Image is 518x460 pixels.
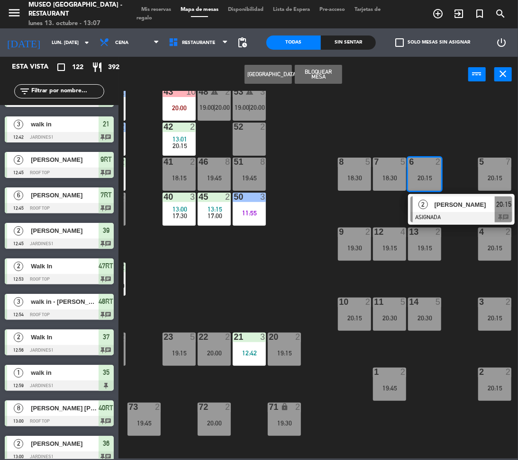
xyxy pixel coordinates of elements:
[108,62,119,73] span: 392
[373,245,406,251] div: 19:15
[418,200,428,209] span: 2
[103,331,109,343] span: 37
[164,88,164,96] div: 43
[225,333,231,341] div: 2
[190,193,196,201] div: 3
[7,6,21,23] button: menu
[395,38,404,47] span: check_box_outline_blank
[338,175,371,181] div: 18:30
[436,158,441,166] div: 2
[72,62,83,73] span: 122
[400,228,406,236] div: 4
[103,367,109,378] span: 35
[408,315,441,321] div: 20:30
[478,175,511,181] div: 20:15
[127,420,161,426] div: 19:45
[100,154,112,165] span: 9RT
[100,189,112,201] span: 7RT
[164,158,164,166] div: 41
[30,86,104,97] input: Filtrar por nombre...
[365,158,371,166] div: 5
[163,105,196,111] div: 20:00
[173,205,187,213] span: 13:00
[7,6,21,20] i: menu
[281,403,289,411] i: lock
[186,88,196,96] div: 10
[208,205,222,213] span: 13:15
[198,420,231,426] div: 20:00
[163,350,196,356] div: 19:15
[338,245,371,251] div: 19:30
[400,158,406,166] div: 5
[436,228,441,236] div: 2
[190,123,196,131] div: 2
[365,298,371,306] div: 2
[199,403,199,411] div: 72
[474,8,485,19] i: turned_in_not
[373,315,406,321] div: 20:30
[103,438,109,449] span: 36
[245,65,292,84] button: [GEOGRAPHIC_DATA]
[237,37,248,48] span: pending_actions
[31,297,99,307] span: walk in - [PERSON_NAME]
[210,88,218,96] i: warning
[496,199,511,210] span: 20:15
[496,37,507,48] i: power_settings_new
[14,155,23,165] span: 2
[31,368,99,378] span: walk in
[295,65,342,84] button: Bloquear Mesa
[506,368,511,376] div: 2
[28,19,122,28] div: lunes 13. octubre - 13:07
[14,262,23,271] span: 2
[506,228,511,236] div: 2
[173,142,187,150] span: 20:15
[173,212,187,220] span: 17:30
[103,225,109,236] span: 39
[31,190,99,200] span: [PERSON_NAME]
[373,385,406,391] div: 19:45
[14,404,23,413] span: 8
[225,88,231,96] div: 2
[214,104,216,111] span: |
[190,158,196,166] div: 2
[233,175,266,181] div: 19:45
[432,8,444,19] i: add_circle_outline
[14,191,23,200] span: 6
[115,40,128,45] span: Cena
[200,104,215,111] span: 19:00
[225,158,231,166] div: 8
[453,8,464,19] i: exit_to_app
[136,7,176,12] span: Mis reservas
[190,333,196,341] div: 5
[245,88,254,96] i: warning
[14,439,23,449] span: 2
[31,403,99,413] span: [PERSON_NAME] [PERSON_NAME]
[321,35,376,50] div: Sin sentar
[14,226,23,236] span: 2
[19,86,30,97] i: filter_list
[99,260,114,272] span: 47RT
[55,62,67,73] i: crop_square
[494,67,512,81] button: close
[506,298,511,306] div: 2
[400,298,406,306] div: 5
[91,62,103,73] i: restaurant
[338,315,371,321] div: 20:15
[260,333,266,341] div: 3
[478,385,511,391] div: 20:15
[268,350,301,356] div: 19:15
[198,350,231,356] div: 20:00
[495,8,506,19] i: search
[173,135,187,143] span: 13:01
[268,7,315,12] span: Lista de Espera
[373,175,406,181] div: 18:30
[164,333,164,341] div: 23
[5,62,68,73] div: Esta vista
